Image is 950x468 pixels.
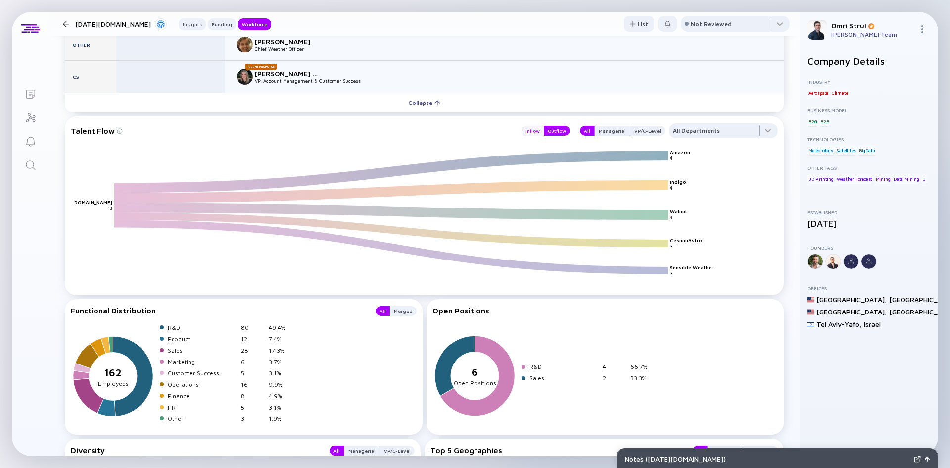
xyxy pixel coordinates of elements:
[71,446,320,456] div: Diversity
[237,37,253,52] img: Arun Chawla picture
[168,381,237,388] div: Operations
[255,46,320,52] div: Chief Weather Officer
[472,366,478,378] tspan: 6
[255,69,320,78] div: [PERSON_NAME] ([PERSON_NAME]) [PERSON_NAME]
[670,243,673,249] text: 3
[208,19,236,29] div: Funding
[269,392,292,400] div: 4.9%
[12,129,49,153] a: Reminders
[831,88,849,98] div: Climate
[529,374,599,382] div: Sales
[71,123,512,138] div: Talent Flow
[630,363,654,370] div: 66.7%
[670,179,687,185] text: Indigo
[670,237,703,243] text: CesiumAstro
[529,363,599,370] div: R&D
[245,64,277,70] div: Recent Promotion
[807,296,814,303] img: United States Flag
[522,126,544,136] button: Inflow
[269,381,292,388] div: 9.9%
[330,446,344,456] div: All
[453,379,496,387] tspan: Open Positions
[544,126,570,136] button: Outflow
[269,415,292,422] div: 1.9%
[603,374,626,382] div: 2
[344,446,380,456] div: Managerial
[269,358,292,365] div: 3.7%
[816,320,862,328] div: Tel Aviv-Yafo ,
[807,136,930,142] div: Technologies
[168,358,237,365] div: Marketing
[743,446,778,456] button: VP/C-Level
[241,358,265,365] div: 6
[269,369,292,377] div: 3.1%
[104,366,122,378] tspan: 162
[921,174,928,184] div: BI
[670,208,688,214] text: Walnut
[237,69,253,85] img: Natalie (Behenna) Turini picture
[75,18,167,30] div: [DATE][DOMAIN_NAME]
[241,381,265,388] div: 16
[376,306,390,316] button: All
[807,79,930,85] div: Industry
[98,380,129,387] tspan: Employees
[241,404,265,411] div: 5
[831,21,914,30] div: Omri Strul
[580,126,594,136] button: All
[241,415,265,422] div: 3
[624,16,654,32] button: List
[819,116,830,126] div: B2B
[807,285,930,291] div: Offices
[168,404,237,411] div: HR
[241,347,265,354] div: 28
[875,174,892,184] div: Mining
[630,374,654,382] div: 33.3%
[208,18,236,30] button: Funding
[807,55,930,67] h2: Company Details
[380,446,415,456] button: VP/C-Level
[807,88,829,98] div: Aerospace
[269,347,292,354] div: 17.3%
[65,93,784,112] button: Collapse
[807,321,814,328] img: Israel Flag
[241,335,265,343] div: 12
[65,29,116,60] div: Other
[914,456,921,463] img: Expand Notes
[807,174,835,184] div: 3D Printing
[807,165,930,171] div: Other Tags
[55,199,112,205] text: [DATE][DOMAIN_NAME]
[238,19,271,29] div: Workforce
[594,126,630,136] button: Managerial
[670,185,673,191] text: 4
[625,455,910,463] div: Notes ( [DATE][DOMAIN_NAME] )
[390,306,417,316] div: Merged
[670,270,673,276] text: 3
[925,457,930,462] img: Open Notes
[168,369,237,377] div: Customer Success
[168,335,237,343] div: Product
[430,446,683,456] div: Top 5 Geographies
[807,145,834,155] div: Meteorology
[12,153,49,176] a: Search
[269,404,292,411] div: 3.1%
[168,392,237,400] div: Finance
[179,18,206,30] button: Insights
[807,309,814,315] img: United States Flag
[807,20,827,40] img: Omri Profile Picture
[241,369,265,377] div: 5
[708,446,743,456] div: Managerial
[816,308,887,316] div: [GEOGRAPHIC_DATA] ,
[255,37,320,46] div: [PERSON_NAME]
[603,363,626,370] div: 4
[693,446,707,456] button: All
[71,306,366,316] div: Functional Distribution
[630,126,665,136] button: VP/C-Level
[670,264,714,270] text: Sensible Weather
[595,126,630,136] div: Managerial
[168,415,237,422] div: Other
